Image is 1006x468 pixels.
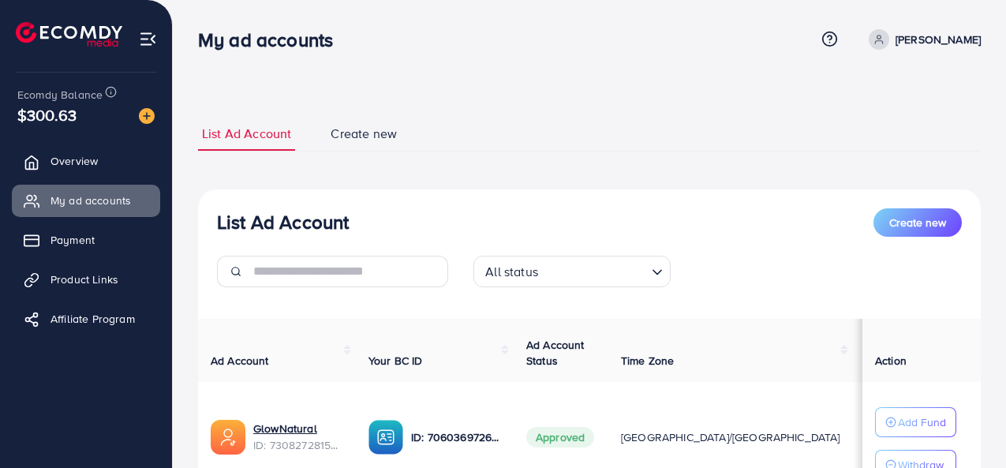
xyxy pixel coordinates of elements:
span: List Ad Account [202,125,291,143]
iframe: Chat [939,397,994,456]
div: Search for option [473,256,671,287]
img: menu [139,30,157,48]
span: All status [482,260,541,283]
span: [GEOGRAPHIC_DATA]/[GEOGRAPHIC_DATA] [621,429,840,445]
p: [PERSON_NAME] [896,30,981,49]
span: ID: 7308272815587983362 [253,437,343,453]
span: Product Links [50,271,118,287]
p: ID: 7060369726882463746 [411,428,501,447]
button: Add Fund [875,407,956,437]
span: Your BC ID [368,353,423,369]
span: My ad accounts [50,193,131,208]
img: ic-ba-acc.ded83a64.svg [368,420,403,455]
span: Create new [331,125,397,143]
h3: List Ad Account [217,211,349,234]
a: Overview [12,145,160,177]
span: Ad Account [211,353,269,369]
img: ic-ads-acc.e4c84228.svg [211,420,245,455]
span: Approved [526,427,594,447]
span: $300.63 [17,103,77,126]
a: GlowNatural [253,421,317,436]
input: Search for option [543,257,645,283]
span: Action [875,353,907,369]
span: Time Zone [621,353,674,369]
span: Ecomdy Balance [17,87,103,103]
a: Affiliate Program [12,303,160,335]
div: <span class='underline'>GlowNatural</span></br>7308272815587983362 [253,421,343,453]
button: Create new [873,208,962,237]
span: Ad Account Status [526,337,585,369]
p: Add Fund [898,413,946,432]
h3: My ad accounts [198,28,346,51]
span: Overview [50,153,98,169]
img: logo [16,22,122,47]
span: Create new [889,215,946,230]
a: My ad accounts [12,185,160,216]
span: Payment [50,232,95,248]
img: image [139,108,155,124]
span: Affiliate Program [50,311,135,327]
a: Payment [12,224,160,256]
a: Product Links [12,264,160,295]
a: [PERSON_NAME] [862,29,981,50]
